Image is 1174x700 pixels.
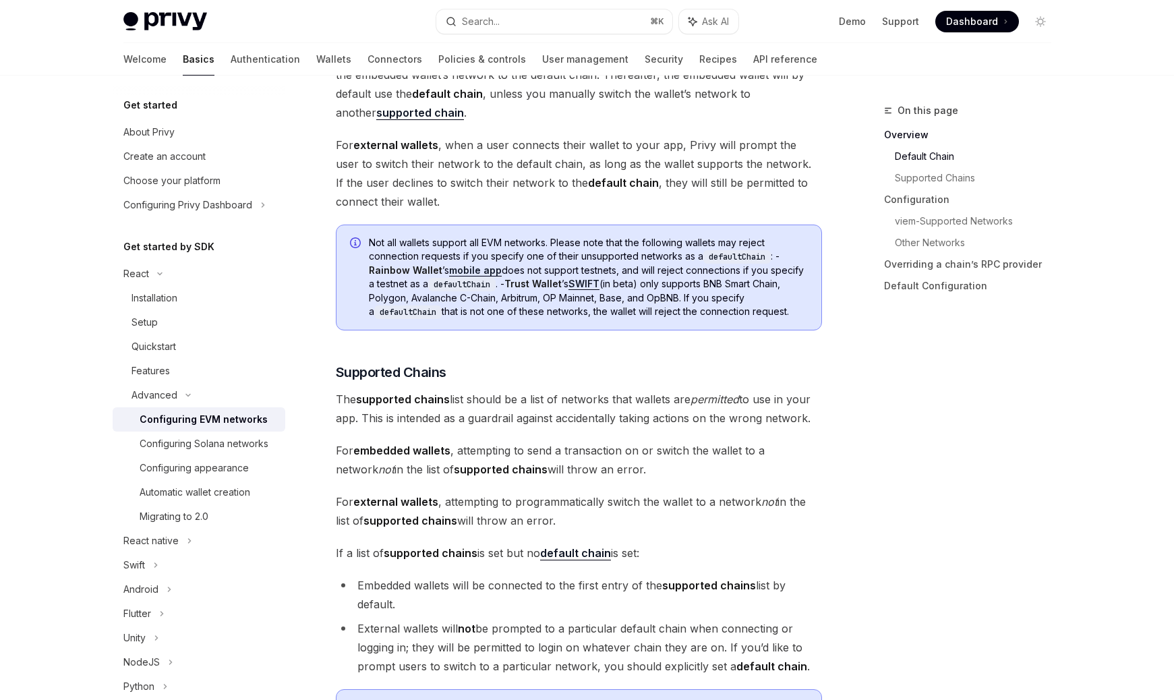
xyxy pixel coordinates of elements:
strong: not [458,622,475,635]
a: Overview [884,124,1062,146]
div: Swift [123,557,145,573]
svg: Info [350,237,363,251]
strong: Trust Wallet [504,278,562,289]
div: NodeJS [123,654,160,670]
span: The list should be a list of networks that wallets are to use in your app. This is intended as a ... [336,390,822,428]
em: permitted [691,392,739,406]
button: Toggle dark mode [1030,11,1051,32]
a: Policies & controls [438,43,526,76]
h5: Get started [123,97,177,113]
div: Configuring appearance [140,460,249,476]
div: Choose your platform [123,173,221,189]
a: Features [113,359,285,383]
li: Embedded wallets will be connected to the first entry of the list by default. [336,576,822,614]
strong: supported chain [376,106,464,119]
span: For , when a user logs in or creates a wallet in your app, Privy will initialize the embedded wal... [336,47,822,122]
div: Automatic wallet creation [140,484,250,500]
strong: default chain [588,176,659,189]
img: light logo [123,12,207,31]
strong: embedded wallets [353,444,450,457]
a: Create an account [113,144,285,169]
div: Configuring Solana networks [140,436,268,452]
a: About Privy [113,120,285,144]
div: Search... [462,13,500,30]
a: Migrating to 2.0 [113,504,285,529]
span: If a list of is set but no is set: [336,544,822,562]
a: Other Networks [895,232,1062,254]
button: Search...⌘K [436,9,672,34]
div: Configuring Privy Dashboard [123,197,252,213]
strong: default chain [412,87,483,100]
div: Migrating to 2.0 [140,508,208,525]
a: Basics [183,43,214,76]
div: React native [123,533,179,549]
div: Unity [123,630,146,646]
span: ⌘ K [650,16,664,27]
a: Welcome [123,43,167,76]
div: Features [131,363,170,379]
em: not [378,463,394,476]
a: Installation [113,286,285,310]
span: Dashboard [946,15,998,28]
a: Configuration [884,189,1062,210]
span: Supported Chains [336,363,446,382]
div: Create an account [123,148,206,165]
code: defaultChain [703,250,771,264]
a: default chain [540,546,611,560]
div: About Privy [123,124,175,140]
a: viem-Supported Networks [895,210,1062,232]
strong: external wallets [353,495,438,508]
strong: default chain [540,546,611,560]
a: mobile app [449,264,502,276]
strong: external wallets [353,138,438,152]
strong: supported chains [356,392,450,406]
h5: Get started by SDK [123,239,214,255]
span: For , when a user connects their wallet to your app, Privy will prompt the user to switch their n... [336,136,822,211]
div: Flutter [123,606,151,622]
em: not [761,495,777,508]
a: Quickstart [113,334,285,359]
div: Quickstart [131,339,176,355]
a: Recipes [699,43,737,76]
div: Python [123,678,154,695]
a: Configuring appearance [113,456,285,480]
strong: supported chains [363,514,457,527]
span: For , attempting to programmatically switch the wallet to a network in the list of will throw an ... [336,492,822,530]
div: Installation [131,290,177,306]
button: Ask AI [679,9,738,34]
code: defaultChain [428,278,496,291]
strong: supported chains [454,463,548,476]
a: Dashboard [935,11,1019,32]
a: Demo [839,15,866,28]
a: Configuring Solana networks [113,432,285,456]
span: For , attempting to send a transaction on or switch the wallet to a network in the list of will t... [336,441,822,479]
li: External wallets will be prompted to a particular default chain when connecting or logging in; th... [336,619,822,676]
a: Support [882,15,919,28]
a: supported chain [376,106,464,120]
div: Advanced [131,387,177,403]
a: Automatic wallet creation [113,480,285,504]
a: Choose your platform [113,169,285,193]
a: Overriding a chain’s RPC provider [884,254,1062,275]
a: Connectors [368,43,422,76]
strong: default chain [736,660,807,673]
a: Wallets [316,43,351,76]
span: Not all wallets support all EVM networks. Please note that the following wallets may reject conne... [369,236,808,319]
strong: Rainbow Wallet [369,264,442,276]
a: Configuring EVM networks [113,407,285,432]
span: Ask AI [702,15,729,28]
strong: supported chains [662,579,756,592]
a: SWIFT [568,278,599,290]
div: Configuring EVM networks [140,411,268,428]
code: defaultChain [374,305,442,319]
a: User management [542,43,628,76]
a: Supported Chains [895,167,1062,189]
a: Setup [113,310,285,334]
span: On this page [898,103,958,119]
div: Android [123,581,158,597]
div: Setup [131,314,158,330]
a: Default Chain [895,146,1062,167]
div: React [123,266,149,282]
a: Default Configuration [884,275,1062,297]
a: Authentication [231,43,300,76]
